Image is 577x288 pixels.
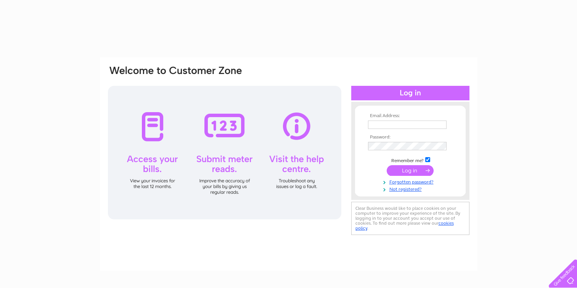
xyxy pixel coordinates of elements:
div: Clear Business would like to place cookies on your computer to improve your experience of the sit... [351,202,469,235]
th: Password: [366,135,455,140]
a: Not registered? [368,185,455,192]
th: Email Address: [366,113,455,119]
a: Forgotten password? [368,178,455,185]
a: cookies policy [355,220,454,231]
td: Remember me? [366,156,455,164]
input: Submit [387,165,434,176]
